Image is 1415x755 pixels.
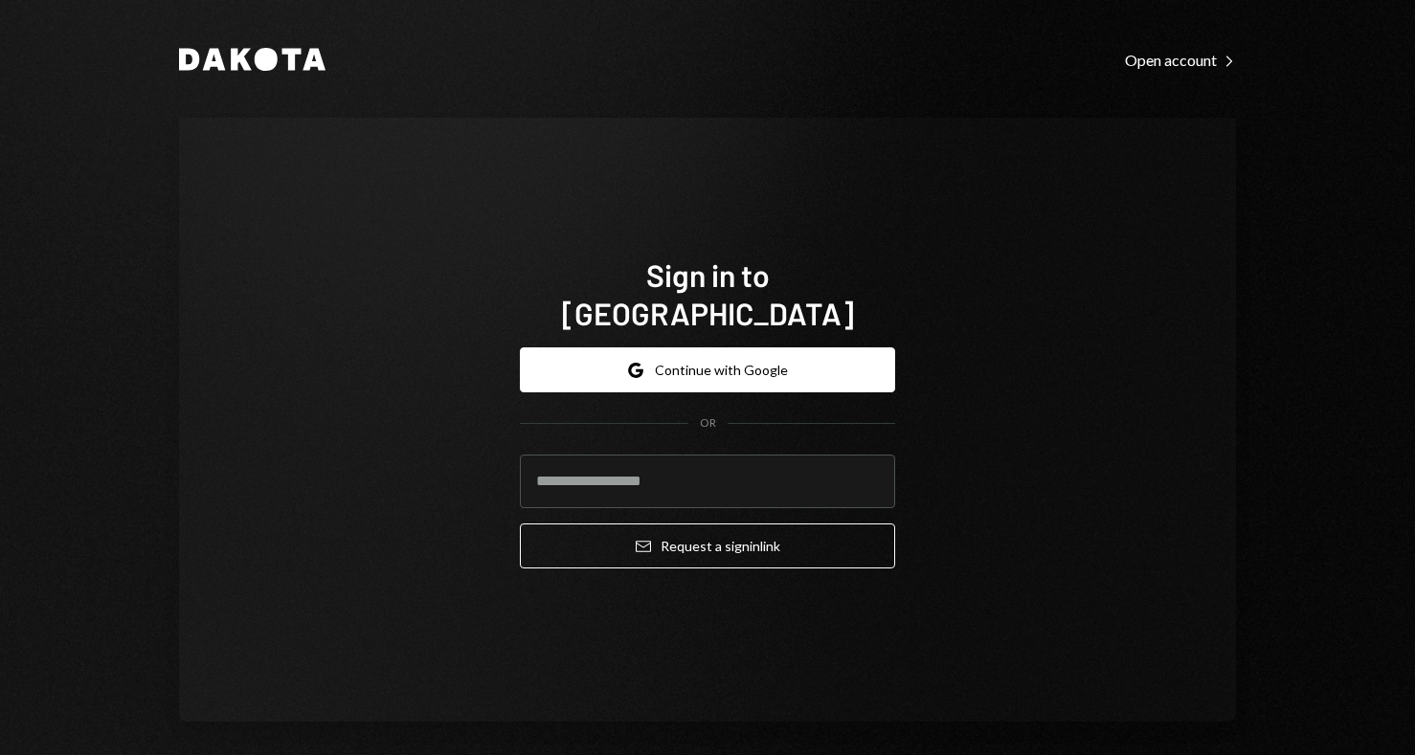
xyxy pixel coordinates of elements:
button: Continue with Google [520,347,895,392]
div: Open account [1125,51,1236,70]
h1: Sign in to [GEOGRAPHIC_DATA] [520,255,895,332]
a: Open account [1125,49,1236,70]
div: OR [700,415,716,432]
button: Request a signinlink [520,523,895,568]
